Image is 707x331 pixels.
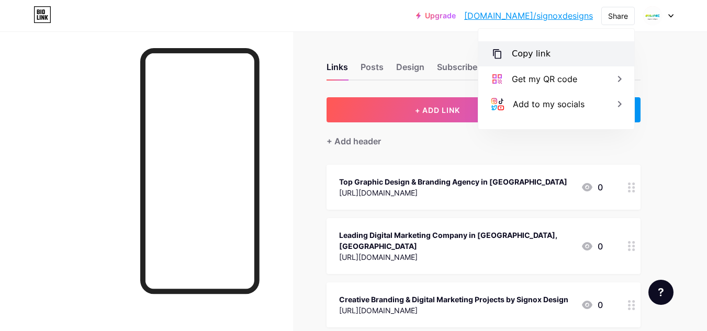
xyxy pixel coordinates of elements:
[339,252,573,262] div: [URL][DOMAIN_NAME]
[361,61,384,79] div: Posts
[327,135,381,147] div: + Add header
[581,181,603,193] div: 0
[339,294,568,305] div: Creative Branding & Digital Marketing Projects by Signox Design
[327,61,348,79] div: Links
[581,299,603,311] div: 0
[396,61,424,79] div: Design
[327,97,549,122] button: + ADD LINK
[608,10,628,21] div: Share
[513,98,585,110] div: Add to my socials
[339,305,568,316] div: [URL][DOMAIN_NAME]
[512,73,577,85] div: Get my QR code
[339,230,573,252] div: Leading Digital Marketing Company in [GEOGRAPHIC_DATA], [GEOGRAPHIC_DATA]
[339,187,567,198] div: [URL][DOMAIN_NAME]
[464,9,593,22] a: [DOMAIN_NAME]/signoxdesigns
[437,61,500,79] div: Subscribers
[581,240,603,253] div: 0
[512,48,551,60] div: Copy link
[643,6,663,26] img: signoxdesigns
[339,176,567,187] div: Top Graphic Design & Branding Agency in [GEOGRAPHIC_DATA]
[416,12,456,20] a: Upgrade
[415,106,460,115] span: + ADD LINK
